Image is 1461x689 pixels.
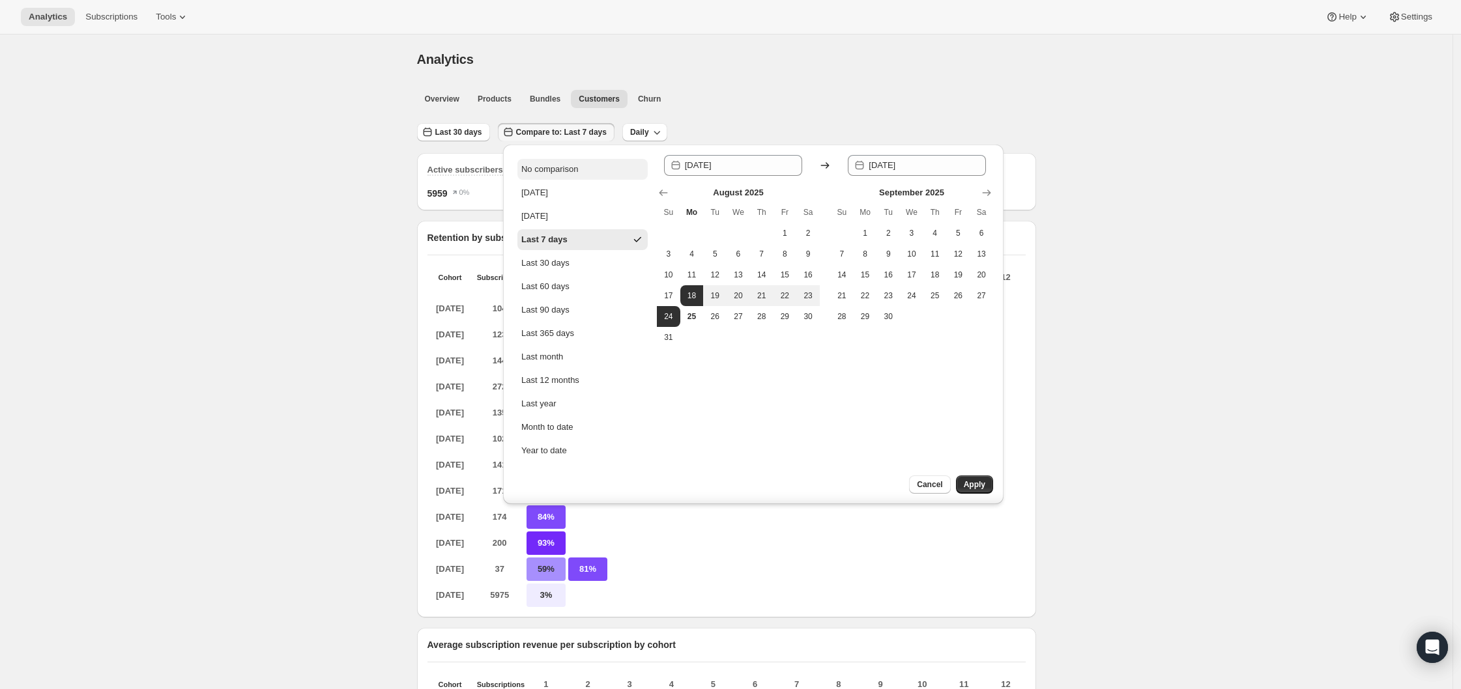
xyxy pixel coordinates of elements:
[657,244,680,264] button: Sunday August 3 2025
[796,264,820,285] button: Saturday August 16 2025
[977,184,996,202] button: Show next month, October 2025
[802,270,815,280] span: 16
[970,244,993,264] button: Saturday September 13 2025
[425,94,459,104] span: Overview
[774,223,797,244] button: Friday August 1 2025
[732,311,745,322] span: 27
[882,207,895,218] span: Tu
[427,401,473,425] p: [DATE]
[521,327,574,340] div: Last 365 days
[732,290,745,301] span: 20
[530,94,560,104] span: Bundles
[579,94,620,104] span: Customers
[521,421,573,434] div: Month to date
[854,223,877,244] button: Monday September 1 2025
[477,375,523,399] p: 272
[708,270,721,280] span: 12
[727,202,750,223] th: Wednesday
[662,332,675,343] span: 31
[427,375,473,399] p: [DATE]
[78,8,145,26] button: Subscriptions
[796,223,820,244] button: Saturday August 2 2025
[521,303,570,316] div: Last 90 days
[427,479,473,503] p: [DATE]
[517,159,648,180] button: No comparison
[427,453,473,477] p: [DATE]
[517,346,648,367] button: Last month
[527,505,566,529] p: 84%
[477,401,523,425] p: 135
[517,182,648,203] button: [DATE]
[630,127,649,137] span: Daily
[517,440,648,461] button: Year to date
[686,290,699,301] span: 18
[708,290,721,301] span: 19
[956,475,993,494] button: Apply
[657,285,680,306] button: Sunday August 17 2025
[662,207,675,218] span: Su
[477,505,523,529] p: 174
[527,584,566,607] p: 3%
[835,311,848,322] span: 28
[521,350,563,363] div: Last month
[727,306,750,327] button: Wednesday August 27 2025
[703,264,727,285] button: Tuesday August 12 2025
[477,557,523,581] p: 37
[975,249,988,259] span: 13
[854,264,877,285] button: Monday September 15 2025
[517,206,648,227] button: [DATE]
[859,249,872,259] span: 8
[905,270,918,280] span: 17
[970,264,993,285] button: Saturday September 20 2025
[876,244,900,264] button: Tuesday September 9 2025
[657,306,680,327] button: End of range Sunday August 24 2025
[680,285,704,306] button: Start of range Monday August 18 2025
[568,557,607,581] p: 81%
[970,285,993,306] button: Saturday September 27 2025
[929,290,942,301] span: 25
[657,264,680,285] button: Sunday August 10 2025
[156,12,176,22] span: Tools
[727,244,750,264] button: Wednesday August 6 2025
[517,393,648,414] button: Last year
[148,8,197,26] button: Tools
[703,244,727,264] button: Tuesday August 5 2025
[427,349,473,373] p: [DATE]
[477,297,523,320] p: 104
[947,285,970,306] button: Friday September 26 2025
[970,223,993,244] button: Saturday September 6 2025
[521,186,548,199] div: [DATE]
[923,264,947,285] button: Thursday September 18 2025
[830,244,854,264] button: Sunday September 7 2025
[517,229,648,250] button: Last 7 days
[779,311,792,322] span: 29
[755,290,768,301] span: 21
[755,311,768,322] span: 28
[1401,12,1432,22] span: Settings
[905,249,918,259] span: 10
[882,311,895,322] span: 30
[435,127,482,137] span: Last 30 days
[952,270,965,280] span: 19
[459,189,469,197] text: 0%
[952,207,965,218] span: Fr
[947,223,970,244] button: Friday September 5 2025
[882,270,895,280] span: 16
[517,276,648,297] button: Last 60 days
[952,249,965,259] span: 12
[830,264,854,285] button: Sunday September 14 2025
[750,264,774,285] button: Thursday August 14 2025
[1380,8,1440,26] button: Settings
[732,207,745,218] span: We
[703,285,727,306] button: Tuesday August 19 2025
[796,285,820,306] button: Saturday August 23 2025
[882,228,895,238] span: 2
[859,290,872,301] span: 22
[905,290,918,301] span: 24
[876,264,900,285] button: Tuesday September 16 2025
[478,94,512,104] span: Products
[975,207,988,218] span: Sa
[900,244,923,264] button: Wednesday September 10 2025
[427,297,473,320] p: [DATE]
[427,557,473,581] p: [DATE]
